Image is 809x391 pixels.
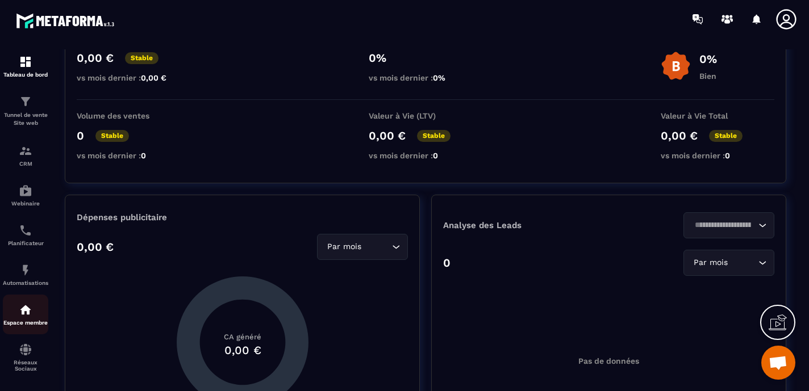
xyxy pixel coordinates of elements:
p: Analyse des Leads [443,220,609,230]
p: Pas de données [578,356,639,365]
a: automationsautomationsEspace membre [3,295,48,334]
a: automationsautomationsAutomatisations [3,255,48,295]
p: Tunnel de vente Site web [3,111,48,127]
img: logo [16,10,118,31]
span: 0 [725,151,730,160]
input: Search for option [730,257,756,269]
img: social-network [19,343,32,356]
img: automations [19,303,32,317]
a: formationformationTunnel de vente Site web [3,86,48,136]
p: 0,00 € [77,240,114,254]
div: Search for option [683,250,774,276]
div: Ouvrir le chat [761,346,795,380]
img: scheduler [19,224,32,237]
a: social-networksocial-networkRéseaux Sociaux [3,334,48,380]
p: Tableau de bord [3,72,48,78]
p: CRM [3,161,48,167]
a: automationsautomationsWebinaire [3,175,48,215]
p: Stable [709,130,743,142]
p: Stable [125,52,159,64]
a: formationformationTableau de bord [3,47,48,86]
p: Volume des ventes [77,111,190,120]
img: b-badge-o.b3b20ee6.svg [661,51,691,81]
p: vs mois dernier : [77,73,190,82]
p: vs mois dernier : [77,151,190,160]
div: Search for option [683,212,774,238]
p: 0% [369,51,482,65]
p: vs mois dernier : [369,73,482,82]
span: Par mois [324,241,364,253]
input: Search for option [364,241,389,253]
p: Bien [699,72,717,81]
input: Search for option [691,219,756,232]
p: 0,00 € [369,129,406,142]
a: schedulerschedulerPlanificateur [3,215,48,255]
span: 0% [433,73,445,82]
p: vs mois dernier : [661,151,774,160]
a: formationformationCRM [3,136,48,175]
p: Espace membre [3,319,48,326]
p: Stable [417,130,451,142]
span: 0,00 € [141,73,166,82]
p: 0,00 € [661,129,698,142]
p: vs mois dernier : [369,151,482,160]
img: formation [19,95,32,108]
span: 0 [141,151,146,160]
img: formation [19,144,32,158]
p: 0 [443,256,451,270]
p: 0% [699,52,717,66]
p: 0 [77,129,84,142]
p: Dépenses publicitaire [77,212,408,222]
p: Automatisations [3,280,48,286]
p: Stable [95,130,129,142]
p: Planificateur [3,240,48,246]
p: Réseaux Sociaux [3,359,48,372]
img: automations [19,184,32,197]
div: Search for option [317,234,408,260]
p: 0,00 € [77,51,114,65]
p: Webinaire [3,200,48,207]
p: Valeur à Vie Total [661,111,774,120]
span: Par mois [691,257,730,269]
img: formation [19,55,32,69]
p: Valeur à Vie (LTV) [369,111,482,120]
span: 0 [433,151,438,160]
img: automations [19,263,32,277]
